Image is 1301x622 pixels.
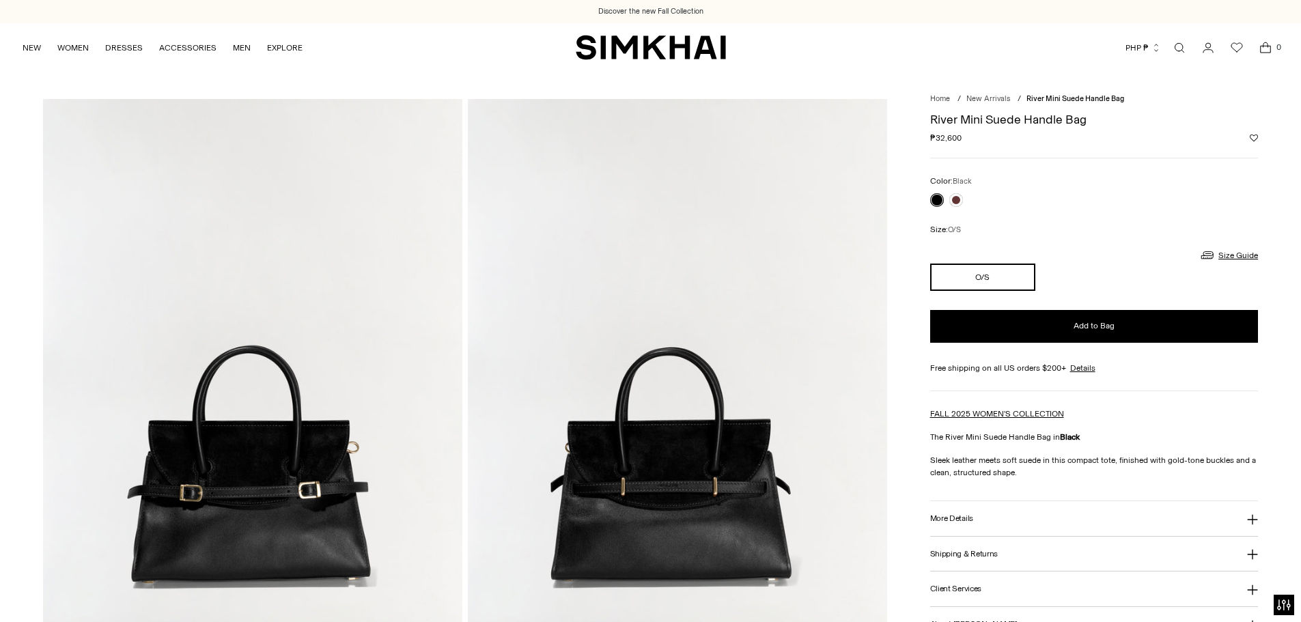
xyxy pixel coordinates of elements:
span: O/S [948,225,961,234]
div: / [957,94,961,105]
a: Size Guide [1199,246,1258,264]
button: Add to Wishlist [1250,134,1258,142]
a: NEW [23,33,41,63]
label: Size: [930,223,961,236]
button: Shipping & Returns [930,537,1259,571]
a: EXPLORE [267,33,303,63]
p: The River Mini Suede Handle Bag in [930,431,1259,443]
span: ₱32,600 [930,132,962,144]
a: Go to the account page [1194,34,1222,61]
h3: More Details [930,514,973,523]
a: WOMEN [57,33,89,63]
a: Open search modal [1166,34,1193,61]
h1: River Mini Suede Handle Bag [930,113,1259,126]
span: Black [953,177,972,186]
span: Add to Bag [1074,320,1115,332]
button: Add to Bag [930,310,1259,343]
a: MEN [233,33,251,63]
div: Free shipping on all US orders $200+ [930,362,1259,374]
a: ACCESSORIES [159,33,216,63]
a: Wishlist [1223,34,1250,61]
a: Details [1070,362,1095,374]
a: New Arrivals [966,94,1010,103]
a: SIMKHAI [576,34,726,61]
nav: breadcrumbs [930,94,1259,105]
span: River Mini Suede Handle Bag [1026,94,1124,103]
a: DRESSES [105,33,143,63]
span: 0 [1272,41,1285,53]
label: Color: [930,175,972,188]
h3: Client Services [930,584,982,593]
a: Discover the new Fall Collection [598,6,703,17]
a: FALL 2025 WOMEN'S COLLECTION [930,409,1064,419]
button: More Details [930,501,1259,536]
a: Open cart modal [1252,34,1279,61]
h3: Shipping & Returns [930,550,998,559]
a: Home [930,94,950,103]
button: PHP ₱ [1125,33,1161,63]
button: Client Services [930,571,1259,606]
p: Sleek leather meets soft suede in this compact tote, finished with gold-tone buckles and a clean,... [930,454,1259,479]
strong: Black [1060,432,1080,442]
button: O/S [930,264,1036,291]
div: / [1018,94,1021,105]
